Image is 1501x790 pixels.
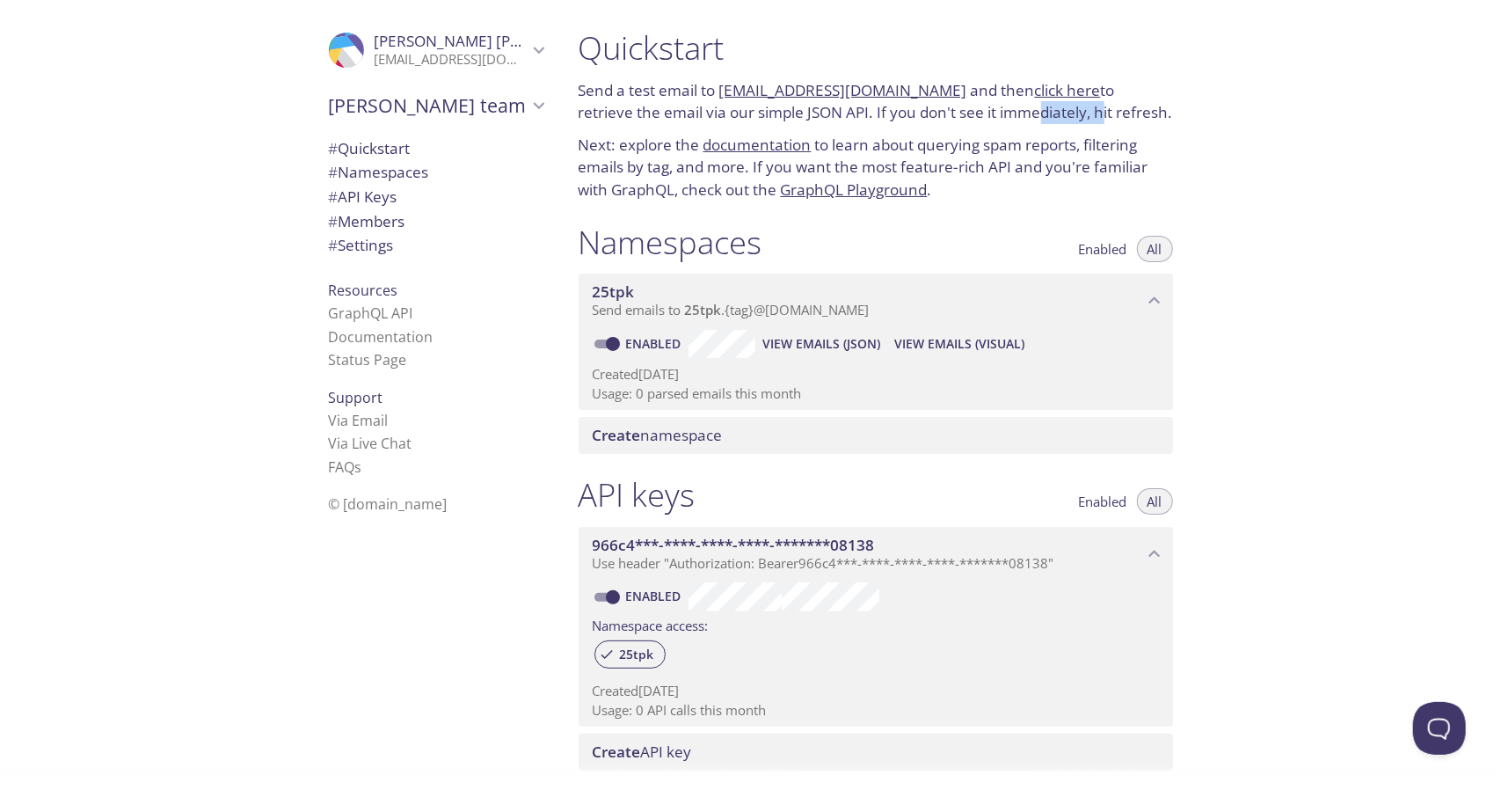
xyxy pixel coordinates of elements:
div: 25tpk [594,640,666,669]
p: Usage: 0 API calls this month [593,701,1159,720]
a: Enabled [623,588,689,604]
span: Create [593,742,641,762]
span: 25tpk [685,301,722,318]
span: # [329,187,339,207]
div: 25tpk namespace [579,274,1173,328]
a: Via Live Chat [329,434,412,453]
a: [EMAIL_ADDRESS][DOMAIN_NAME] [719,80,967,100]
h1: Quickstart [579,28,1173,68]
h1: Namespaces [579,223,762,262]
span: Create [593,425,641,445]
span: © [DOMAIN_NAME] [329,494,448,514]
a: Enabled [623,335,689,352]
iframe: Help Scout Beacon - Open [1413,702,1466,755]
a: documentation [703,135,812,155]
span: API key [593,742,692,762]
button: View Emails (Visual) [887,330,1031,358]
a: Via Email [329,411,389,430]
label: Namespace access: [593,611,709,637]
div: Luna's team [315,83,557,128]
button: All [1137,488,1173,515]
div: Members [315,209,557,234]
div: Team Settings [315,233,557,258]
div: Luna Chen [315,21,557,79]
div: Quickstart [315,136,557,161]
div: Create namespace [579,417,1173,454]
span: # [329,162,339,182]
span: [PERSON_NAME] [PERSON_NAME] [375,31,616,51]
h1: API keys [579,475,696,515]
span: Members [329,211,405,231]
p: [EMAIL_ADDRESS][DOMAIN_NAME] [375,51,528,69]
span: Quickstart [329,138,411,158]
span: Namespaces [329,162,429,182]
p: Created [DATE] [593,365,1159,384]
a: GraphQL Playground [781,179,928,200]
a: Status Page [329,350,407,369]
div: Namespaces [315,160,557,185]
button: View Emails (JSON) [755,330,887,358]
button: All [1137,236,1173,262]
p: Send a test email to and then to retrieve the email via our simple JSON API. If you don't see it ... [579,79,1173,124]
p: Usage: 0 parsed emails this month [593,384,1159,403]
span: # [329,235,339,255]
span: Send emails to . {tag} @[DOMAIN_NAME] [593,301,870,318]
span: s [355,457,362,477]
div: Create API Key [579,734,1173,771]
span: View Emails (JSON) [762,333,880,355]
span: API Keys [329,187,397,207]
span: Resources [329,281,398,300]
span: namespace [593,425,723,445]
span: Settings [329,235,394,255]
span: View Emails (Visual) [894,333,1024,355]
p: Next: explore the to learn about querying spam reports, filtering emails by tag, and more. If you... [579,134,1173,201]
a: GraphQL API [329,304,413,323]
button: Enabled [1068,488,1138,515]
a: Documentation [329,327,434,347]
span: # [329,138,339,158]
span: [PERSON_NAME] team [329,93,528,118]
span: 25tpk [609,647,665,662]
button: Enabled [1068,236,1138,262]
p: Created [DATE] [593,682,1159,700]
span: Support [329,388,383,407]
a: FAQ [329,457,362,477]
span: 25tpk [593,282,635,302]
div: API Keys [315,185,557,209]
a: click here [1035,80,1101,100]
span: # [329,211,339,231]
